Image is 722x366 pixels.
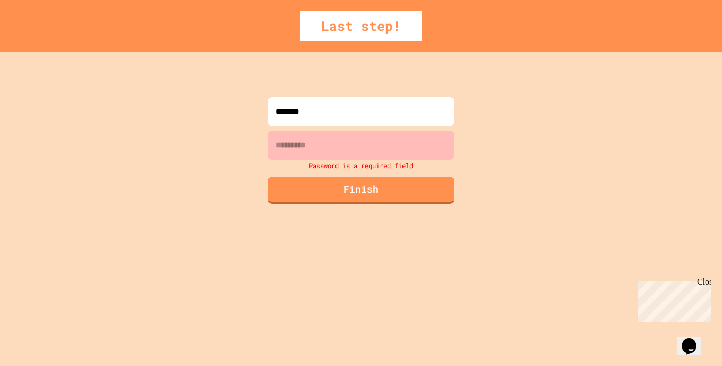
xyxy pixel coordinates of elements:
button: Finish [268,177,454,204]
div: Password is a required field [265,160,457,171]
iframe: chat widget [634,277,711,322]
div: Last step! [300,11,422,41]
iframe: chat widget [677,323,711,355]
div: Chat with us now!Close [4,4,73,68]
